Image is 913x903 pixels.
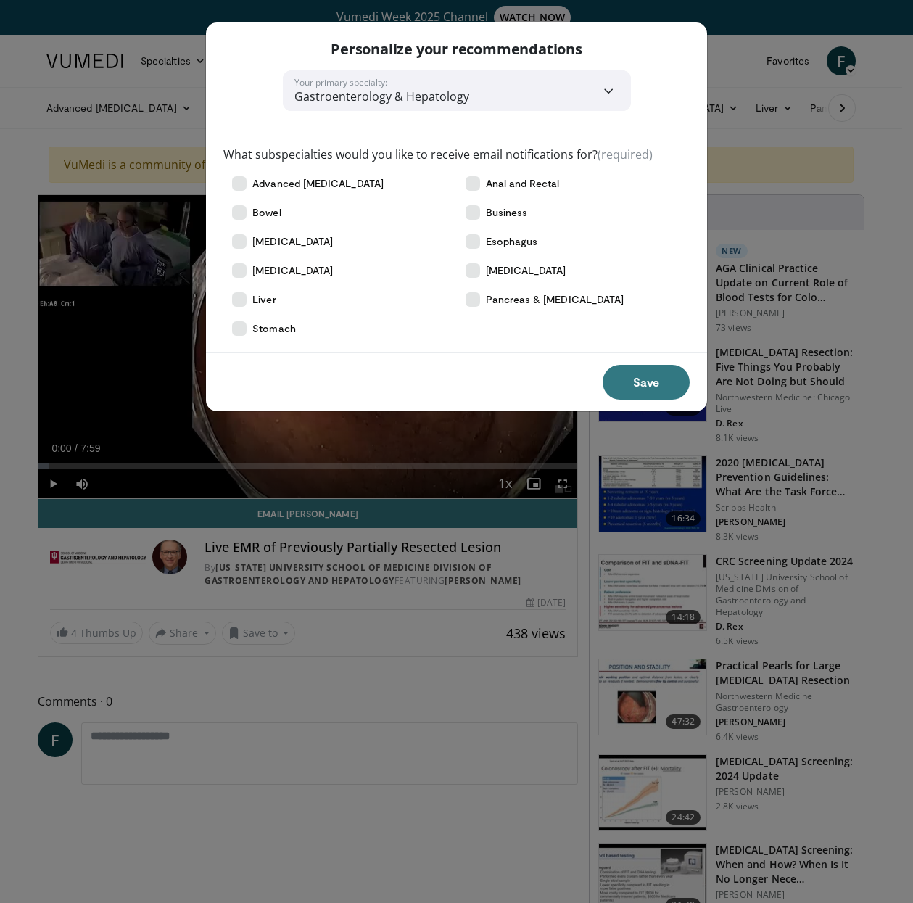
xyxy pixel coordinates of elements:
[486,176,560,191] span: Anal and Rectal
[486,292,624,307] span: Pancreas & [MEDICAL_DATA]
[598,147,653,162] span: (required)
[603,365,690,400] button: Save
[252,263,333,278] span: [MEDICAL_DATA]
[252,321,296,336] span: Stomach
[486,234,538,249] span: Esophagus
[252,292,276,307] span: Liver
[252,176,384,191] span: Advanced [MEDICAL_DATA]
[223,146,653,163] label: What subspecialties would you like to receive email notifications for?
[486,263,566,278] span: [MEDICAL_DATA]
[331,40,582,59] p: Personalize your recommendations
[252,234,333,249] span: [MEDICAL_DATA]
[486,205,528,220] span: Business
[252,205,281,220] span: Bowel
